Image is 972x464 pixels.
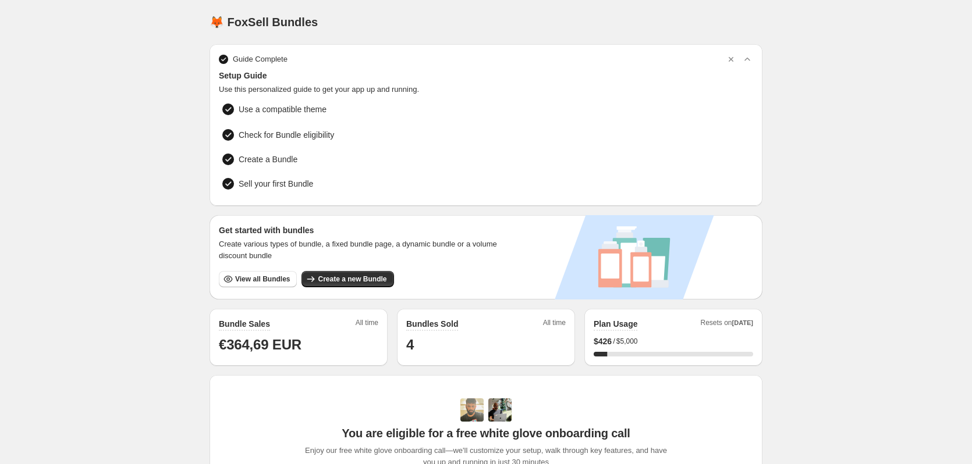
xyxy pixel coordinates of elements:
[616,337,638,346] span: $5,000
[239,178,313,190] span: Sell your first Bundle
[219,238,508,262] span: Create various types of bundle, a fixed bundle page, a dynamic bundle or a volume discount bundle
[543,318,566,331] span: All time
[235,274,290,284] span: View all Bundles
[701,318,754,331] span: Resets on
[318,274,386,284] span: Create a new Bundle
[488,398,512,422] img: Prakhar
[342,426,630,440] span: You are eligible for a free white glove onboarding call
[219,84,753,95] span: Use this personalized guide to get your app up and running.
[239,103,675,115] span: Use a compatible theme
[219,318,270,330] h2: Bundle Sales
[594,335,612,347] span: $ 426
[233,53,288,65] span: Guide Complete
[210,15,318,29] h1: 🦊 FoxSell Bundles
[219,224,508,236] h3: Get started with bundles
[356,318,378,331] span: All time
[594,335,753,347] div: /
[406,335,566,354] h1: 4
[594,318,637,330] h2: Plan Usage
[732,319,753,326] span: [DATE]
[219,335,378,354] h1: €364,69 EUR
[219,271,297,287] button: View all Bundles
[239,154,297,165] span: Create a Bundle
[406,318,458,330] h2: Bundles Sold
[460,398,484,422] img: Adi
[239,129,334,141] span: Check for Bundle eligibility
[219,70,753,81] span: Setup Guide
[301,271,393,287] button: Create a new Bundle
